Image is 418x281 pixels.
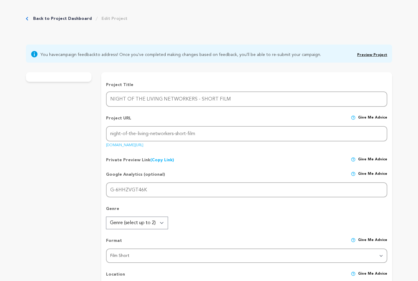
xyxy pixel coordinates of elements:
span: Give me advice [358,157,387,163]
span: You have to address! Once you've completed making changes based on feedback, you'll be able to re... [40,51,321,58]
p: Genre [106,206,387,217]
span: Give me advice [358,171,387,182]
a: Back to Project Dashboard [33,16,92,22]
a: Edit Project [101,16,127,22]
input: Project URL [106,126,387,141]
input: Project Name [106,91,387,107]
span: Give me advice [358,115,387,126]
img: help-circle.svg [351,271,356,276]
a: (Copy Link) [150,158,174,162]
p: Private Preview Link [106,157,174,163]
a: Preview Project [357,53,387,57]
p: Project Title [106,82,387,88]
img: help-circle.svg [351,115,356,120]
p: Project URL [106,115,131,126]
img: help-circle.svg [351,238,356,242]
a: [DOMAIN_NAME][URL] [106,141,143,147]
p: Google Analytics (optional) [106,171,165,182]
img: help-circle.svg [351,171,356,176]
img: help-circle.svg [351,157,356,162]
input: UA-XXXXXXXX-X [106,182,387,198]
p: Format [106,238,122,249]
div: Breadcrumb [26,16,127,22]
a: campaign feedback [58,53,96,57]
span: Give me advice [358,238,387,249]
